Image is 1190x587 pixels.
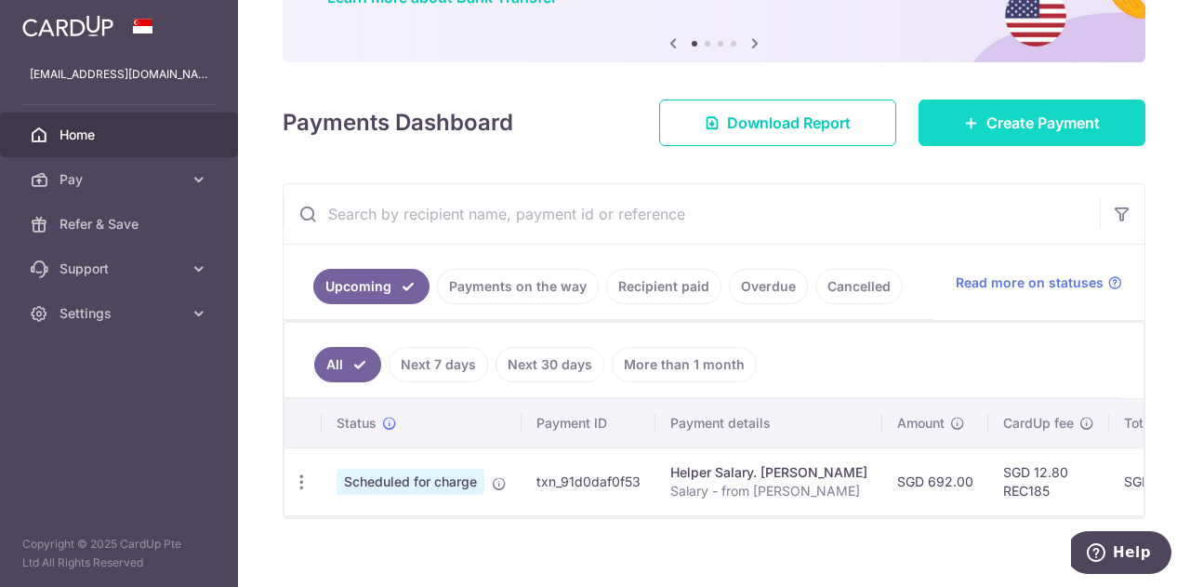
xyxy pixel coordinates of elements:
span: CardUp fee [1003,414,1074,433]
span: Scheduled for charge [337,469,484,495]
th: Payment ID [522,399,655,447]
span: Pay [59,170,182,189]
td: SGD 12.80 REC185 [988,447,1109,515]
td: SGD 692.00 [882,447,988,515]
span: Settings [59,304,182,323]
span: Create Payment [986,112,1100,134]
input: Search by recipient name, payment id or reference [284,184,1100,244]
a: Create Payment [919,100,1145,146]
a: Upcoming [313,269,430,304]
div: Helper Salary. [PERSON_NAME] [670,463,867,482]
h4: Payments Dashboard [283,106,513,140]
span: Home [59,126,182,144]
p: [EMAIL_ADDRESS][DOMAIN_NAME] [30,65,208,84]
a: All [314,347,381,382]
p: Salary - from [PERSON_NAME] [670,482,867,500]
span: Support [59,260,182,278]
span: Status [337,414,377,433]
img: CardUp [22,15,113,37]
a: Payments on the way [437,269,599,304]
a: Cancelled [815,269,903,304]
span: Read more on statuses [956,273,1104,292]
a: More than 1 month [612,347,757,382]
span: Amount [897,414,945,433]
a: Recipient paid [606,269,721,304]
span: Total amt. [1124,414,1185,433]
a: Next 30 days [496,347,604,382]
a: Next 7 days [389,347,488,382]
td: txn_91d0daf0f53 [522,447,655,515]
span: Download Report [727,112,851,134]
a: Read more on statuses [956,273,1122,292]
th: Payment details [655,399,882,447]
iframe: Opens a widget where you can find more information [1071,531,1171,578]
a: Download Report [659,100,896,146]
span: Refer & Save [59,215,182,233]
a: Overdue [729,269,808,304]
